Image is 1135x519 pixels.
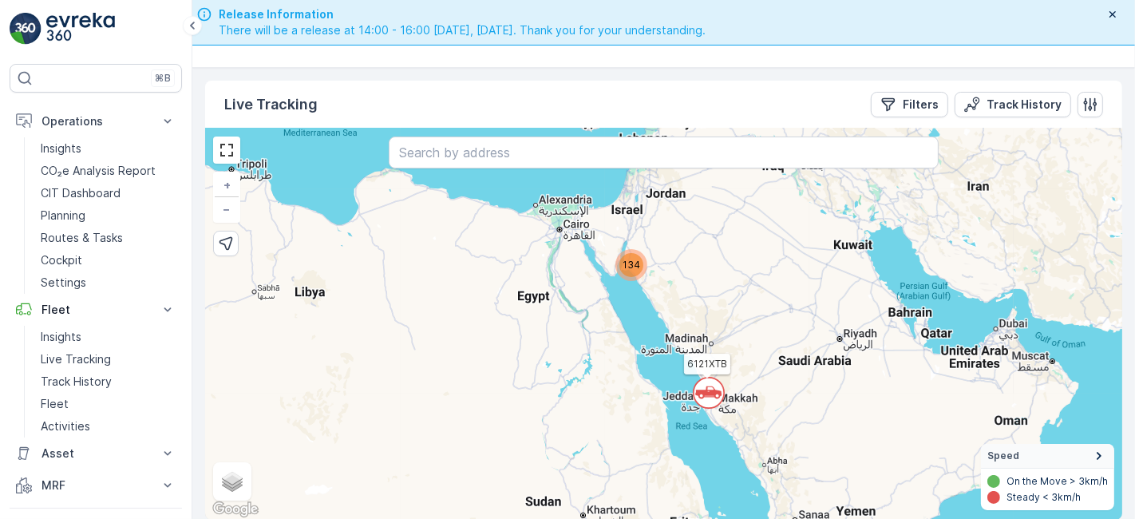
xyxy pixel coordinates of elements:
a: Activities [34,415,182,438]
p: CIT Dashboard [41,185,121,201]
button: Filters [871,92,948,117]
a: Cockpit [34,249,182,271]
p: Steady < 3km/h [1006,491,1081,504]
a: Insights [34,137,182,160]
p: On the Move > 3km/h [1006,475,1108,488]
input: Search by address [389,137,939,168]
span: 134 [623,259,640,271]
p: Routes & Tasks [41,230,123,246]
a: Layers [215,464,250,499]
span: + [223,178,231,192]
p: Insights [41,329,81,345]
div: 134 [615,249,647,281]
p: Filters [903,97,939,113]
span: There will be a release at 14:00 - 16:00 [DATE], [DATE]. Thank you for your understanding. [219,22,706,38]
a: CIT Dashboard [34,182,182,204]
p: Track History [987,97,1062,113]
p: CO₂e Analysis Report [41,163,156,179]
p: Settings [41,275,86,291]
img: logo [10,13,42,45]
p: Live Tracking [41,351,111,367]
a: Routes & Tasks [34,227,182,249]
summary: Speed [981,444,1114,469]
button: Fleet [10,294,182,326]
p: Activities [41,418,90,434]
span: Release Information [219,6,706,22]
svg: ` [693,377,725,409]
a: Fleet [34,393,182,415]
p: Operations [42,113,150,129]
a: CO₂e Analysis Report [34,160,182,182]
button: Operations [10,105,182,137]
a: Track History [34,370,182,393]
p: Insights [41,141,81,156]
span: Speed [987,450,1019,462]
p: Track History [41,374,112,390]
span: − [223,202,231,216]
p: Planning [41,208,85,224]
a: Insights [34,326,182,348]
a: Zoom Out [215,197,239,221]
div: ` [693,377,714,401]
a: View Fullscreen [215,138,239,162]
p: Cockpit [41,252,82,268]
button: MRF [10,469,182,501]
p: Asset [42,446,150,462]
a: Live Tracking [34,348,182,370]
a: Zoom In [215,173,239,197]
button: Track History [955,92,1071,117]
a: Settings [34,271,182,294]
a: Planning [34,204,182,227]
p: ⌘B [155,72,171,85]
p: MRF [42,477,150,493]
button: Asset [10,438,182,469]
p: Fleet [42,302,150,318]
p: Fleet [41,396,69,412]
p: Live Tracking [224,93,318,116]
img: logo_light-DOdMpM7g.png [46,13,115,45]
